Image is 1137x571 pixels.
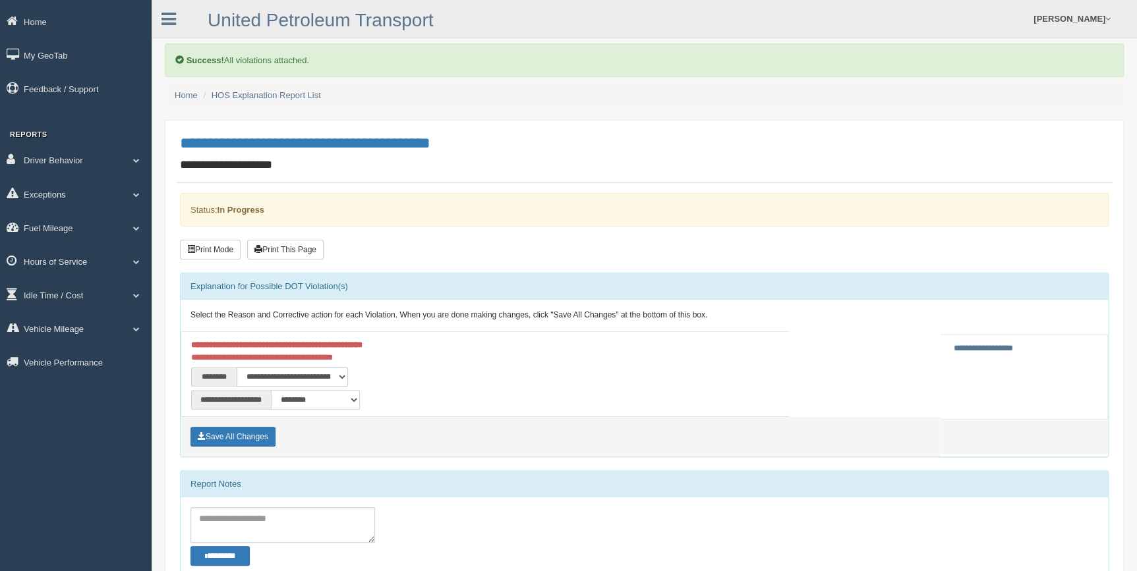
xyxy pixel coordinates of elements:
a: HOS Explanation Report List [212,90,321,100]
div: Explanation for Possible DOT Violation(s) [181,273,1108,300]
b: Success! [187,55,224,65]
strong: In Progress [217,205,264,215]
div: All violations attached. [165,43,1124,77]
a: Home [175,90,198,100]
div: Select the Reason and Corrective action for each Violation. When you are done making changes, cli... [181,300,1108,331]
button: Print Mode [180,240,241,259]
button: Print This Page [247,240,324,259]
button: Change Filter Options [190,546,250,566]
button: Save [190,427,276,447]
div: Status: [180,193,1109,227]
a: United Petroleum Transport [208,10,433,30]
div: Report Notes [181,471,1108,497]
